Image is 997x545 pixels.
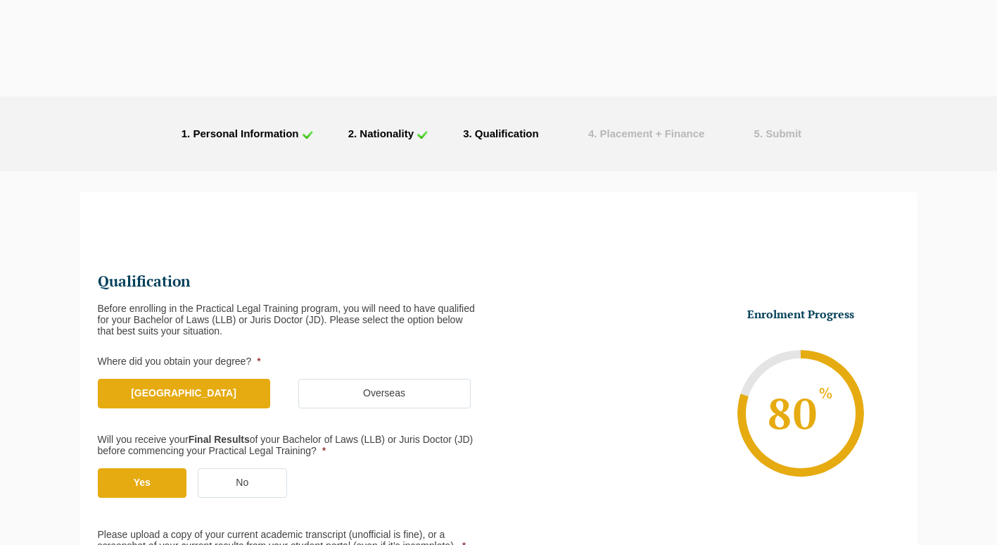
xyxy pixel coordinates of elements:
[98,468,187,498] label: Yes
[463,127,469,139] span: 3
[754,127,760,139] span: 5
[760,127,801,139] span: . Submit
[98,303,488,337] div: Before enrolling in the Practical Legal Training program, you will need to have qualified for you...
[187,127,298,139] span: . Personal Information
[713,307,889,322] h3: Enrolment Progress
[818,388,834,401] sup: %
[766,385,836,441] span: 80
[98,272,488,292] h2: Qualification
[98,379,270,408] label: [GEOGRAPHIC_DATA]
[354,127,414,139] span: . Nationality
[98,434,476,457] label: Will you receive your of your Bachelor of Laws (LLB) or Juris Doctor (JD) before commencing your ...
[189,434,250,445] strong: Final Results
[182,127,187,139] span: 1
[348,127,354,139] span: 2
[298,379,471,408] label: Overseas
[98,356,488,368] label: Where did you obtain your degree?
[302,130,313,139] img: check_icon
[588,127,594,139] span: 4
[594,127,704,139] span: . Placement + Finance
[198,468,287,498] label: No
[469,127,539,139] span: . Qualification
[417,130,428,139] img: check_icon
